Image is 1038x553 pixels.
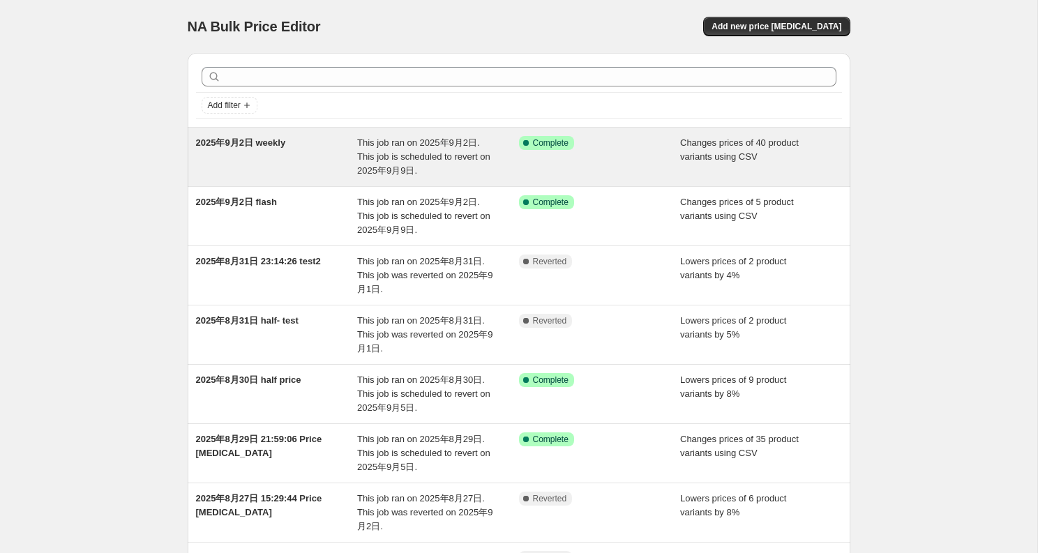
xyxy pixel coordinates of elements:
[208,100,241,111] span: Add filter
[196,315,299,326] span: 2025年8月31日 half- test
[533,493,567,504] span: Reverted
[196,256,321,266] span: 2025年8月31日 23:14:26 test2
[357,374,490,413] span: This job ran on 2025年8月30日. This job is scheduled to revert on 2025年9月5日.
[196,493,322,517] span: 2025年8月27日 15:29:44 Price [MEDICAL_DATA]
[533,374,569,386] span: Complete
[680,434,799,458] span: Changes prices of 35 product variants using CSV
[357,256,492,294] span: This job ran on 2025年8月31日. This job was reverted on 2025年9月1日.
[680,493,786,517] span: Lowers prices of 6 product variants by 8%
[680,137,799,162] span: Changes prices of 40 product variants using CSV
[196,374,301,385] span: 2025年8月30日 half price
[533,197,569,208] span: Complete
[357,493,492,531] span: This job ran on 2025年8月27日. This job was reverted on 2025年9月2日.
[357,315,492,354] span: This job ran on 2025年8月31日. This job was reverted on 2025年9月1日.
[712,21,841,32] span: Add new price [MEDICAL_DATA]
[357,197,490,235] span: This job ran on 2025年9月2日. This job is scheduled to revert on 2025年9月9日.
[533,315,567,326] span: Reverted
[680,315,786,340] span: Lowers prices of 2 product variants by 5%
[196,434,322,458] span: 2025年8月29日 21:59:06 Price [MEDICAL_DATA]
[703,17,850,36] button: Add new price [MEDICAL_DATA]
[196,197,277,207] span: 2025年9月2日 flash
[533,256,567,267] span: Reverted
[196,137,286,148] span: 2025年9月2日 weekly
[357,434,490,472] span: This job ran on 2025年8月29日. This job is scheduled to revert on 2025年9月5日.
[680,374,786,399] span: Lowers prices of 9 product variants by 8%
[357,137,490,176] span: This job ran on 2025年9月2日. This job is scheduled to revert on 2025年9月9日.
[188,19,321,34] span: NA Bulk Price Editor
[680,256,786,280] span: Lowers prices of 2 product variants by 4%
[533,434,569,445] span: Complete
[680,197,794,221] span: Changes prices of 5 product variants using CSV
[533,137,569,149] span: Complete
[202,97,257,114] button: Add filter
